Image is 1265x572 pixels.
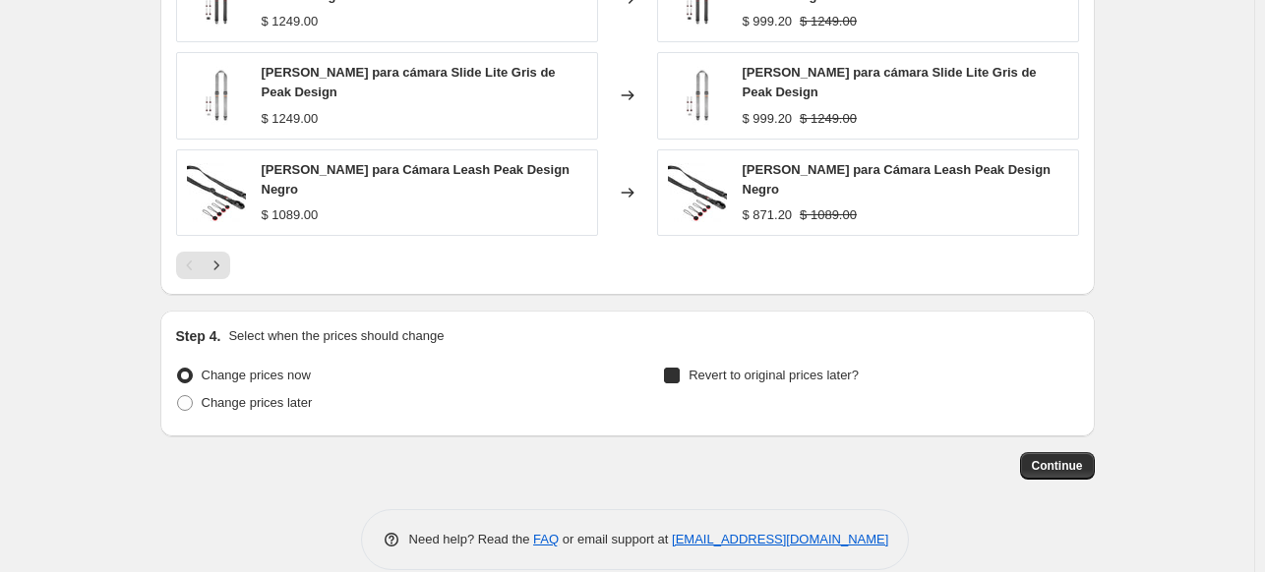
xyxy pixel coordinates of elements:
[743,205,793,225] div: $ 871.20
[743,12,793,31] div: $ 999.20
[202,395,313,410] span: Change prices later
[743,65,1037,99] span: [PERSON_NAME] para cámara Slide Lite Gris de Peak Design
[262,205,319,225] div: $ 1089.00
[176,252,230,279] nav: Pagination
[262,65,556,99] span: [PERSON_NAME] para cámara Slide Lite Gris de Peak Design
[203,252,230,279] button: Next
[668,163,727,222] img: l-hero_2_1_80x.jpg
[262,162,571,197] span: [PERSON_NAME] para Cámara Leash Peak Design Negro
[1020,452,1095,480] button: Continue
[1032,458,1083,474] span: Continue
[262,12,319,31] div: $ 1249.00
[800,109,857,129] strike: $ 1249.00
[800,205,857,225] strike: $ 1089.00
[409,532,534,546] span: Need help? Read the
[800,12,857,31] strike: $ 1249.00
[743,109,793,129] div: $ 999.20
[202,368,311,382] span: Change prices now
[187,66,246,125] img: slide-lite-peak-design-gris_80x.jpg
[228,326,444,346] p: Select when the prices should change
[672,532,888,546] a: [EMAIL_ADDRESS][DOMAIN_NAME]
[533,532,559,546] a: FAQ
[187,163,246,222] img: l-hero_2_1_80x.jpg
[743,162,1052,197] span: [PERSON_NAME] para Cámara Leash Peak Design Negro
[668,66,727,125] img: slide-lite-peak-design-gris_80x.jpg
[262,109,319,129] div: $ 1249.00
[689,368,859,382] span: Revert to original prices later?
[559,532,672,546] span: or email support at
[176,326,221,346] h2: Step 4.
